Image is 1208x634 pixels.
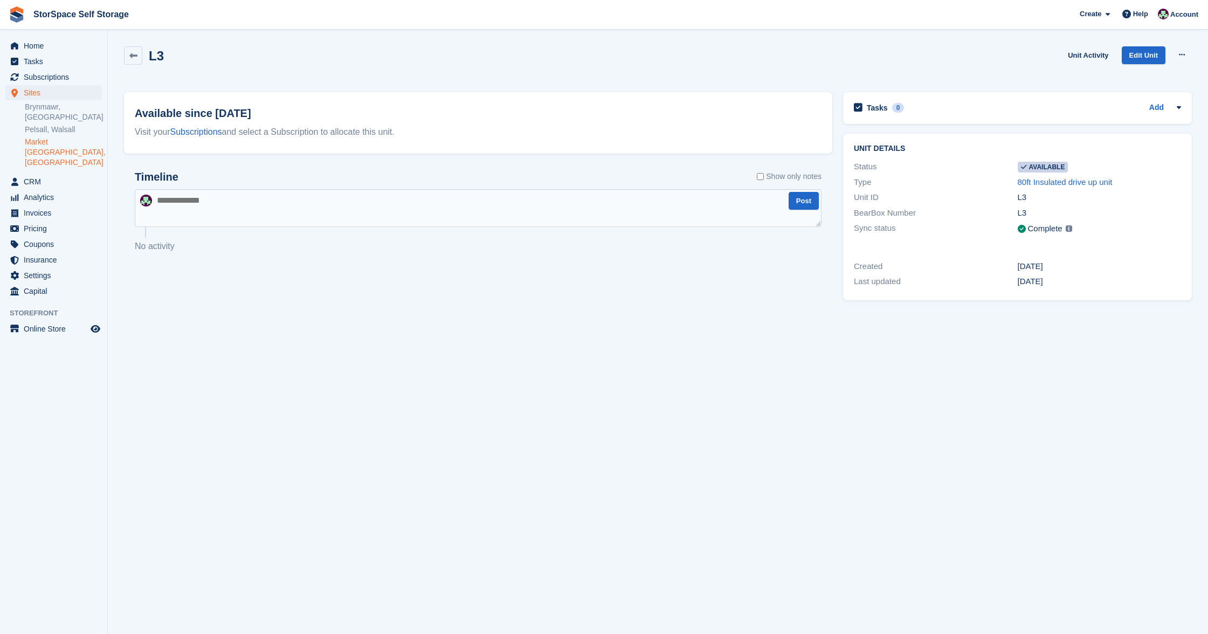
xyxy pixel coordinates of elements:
[135,126,822,139] div: Visit your and select a Subscription to allocate this unit.
[1018,191,1182,204] div: L3
[5,174,102,189] a: menu
[5,205,102,220] a: menu
[789,192,819,210] button: Post
[1066,225,1072,232] img: icon-info-grey-7440780725fd019a000dd9b08b2336e03edf1995a4989e88bcd33f0948082b44.svg
[24,54,88,69] span: Tasks
[854,161,1018,173] div: Status
[24,85,88,100] span: Sites
[24,190,88,205] span: Analytics
[170,127,222,136] a: Subscriptions
[135,240,822,253] p: No activity
[1028,223,1062,235] div: Complete
[5,221,102,236] a: menu
[24,38,88,53] span: Home
[5,70,102,85] a: menu
[1018,275,1182,288] div: [DATE]
[24,284,88,299] span: Capital
[5,284,102,299] a: menu
[24,221,88,236] span: Pricing
[5,190,102,205] a: menu
[854,144,1181,153] h2: Unit details
[1158,9,1169,19] img: Ross Hadlington
[5,85,102,100] a: menu
[1018,260,1182,273] div: [DATE]
[24,252,88,267] span: Insurance
[140,195,152,206] img: Ross Hadlington
[9,6,25,23] img: stora-icon-8386f47178a22dfd0bd8f6a31ec36ba5ce8667c1dd55bd0f319d3a0aa187defe.svg
[149,49,164,63] h2: L3
[1122,46,1165,64] a: Edit Unit
[25,102,102,122] a: Brynmawr, [GEOGRAPHIC_DATA]
[1080,9,1101,19] span: Create
[1064,46,1113,64] a: Unit Activity
[1170,9,1198,20] span: Account
[29,5,133,23] a: StorSpace Self Storage
[1018,207,1182,219] div: L3
[24,70,88,85] span: Subscriptions
[854,222,1018,236] div: Sync status
[757,171,764,182] input: Show only notes
[24,268,88,283] span: Settings
[5,252,102,267] a: menu
[10,308,107,319] span: Storefront
[135,105,822,121] h2: Available since [DATE]
[854,207,1018,219] div: BearBox Number
[5,237,102,252] a: menu
[5,38,102,53] a: menu
[24,237,88,252] span: Coupons
[1149,102,1164,114] a: Add
[854,176,1018,189] div: Type
[25,125,102,135] a: Pelsall, Walsall
[89,322,102,335] a: Preview store
[24,205,88,220] span: Invoices
[24,174,88,189] span: CRM
[892,103,905,113] div: 0
[5,268,102,283] a: menu
[5,321,102,336] a: menu
[757,171,822,182] label: Show only notes
[5,54,102,69] a: menu
[854,191,1018,204] div: Unit ID
[25,137,102,168] a: Market [GEOGRAPHIC_DATA], [GEOGRAPHIC_DATA]
[135,171,178,183] h2: Timeline
[1018,162,1068,173] span: Available
[867,103,888,113] h2: Tasks
[854,275,1018,288] div: Last updated
[1133,9,1148,19] span: Help
[1018,177,1113,187] a: 80ft Insulated drive up unit
[854,260,1018,273] div: Created
[24,321,88,336] span: Online Store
